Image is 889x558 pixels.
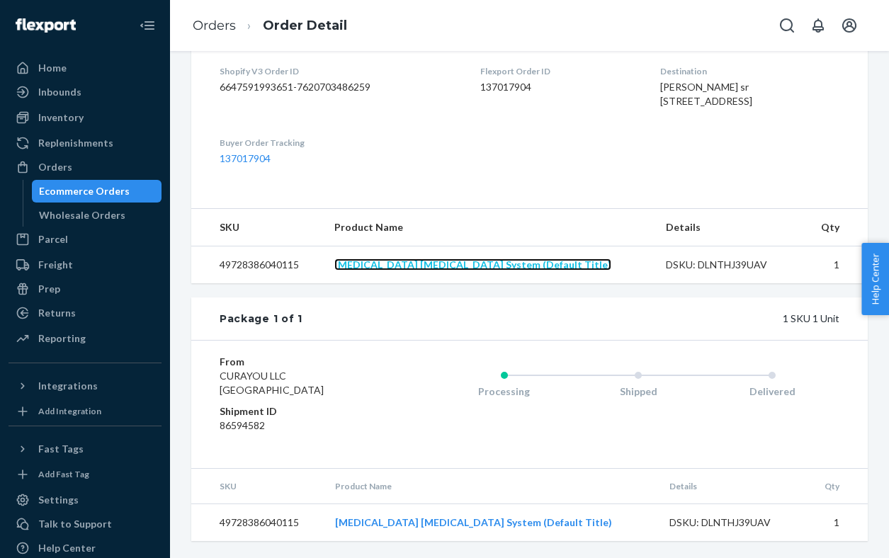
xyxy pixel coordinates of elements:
dt: Destination [660,65,839,77]
div: Talk to Support [38,517,112,531]
dd: 137017904 [480,80,638,94]
div: Prep [38,282,60,296]
div: Home [38,61,67,75]
a: Replenishments [9,132,162,154]
span: CURAYOU LLC [GEOGRAPHIC_DATA] [220,370,324,396]
a: Prep [9,278,162,300]
a: Add Fast Tag [9,466,162,483]
th: Product Name [323,209,655,246]
button: Open account menu [835,11,863,40]
th: SKU [191,469,324,504]
dt: From [220,355,380,369]
button: Help Center [861,243,889,315]
a: Inventory [9,106,162,129]
div: Help Center [38,541,96,555]
button: Open notifications [804,11,832,40]
a: Returns [9,302,162,324]
a: Parcel [9,228,162,251]
td: 49728386040115 [191,246,323,284]
div: Inventory [38,110,84,125]
div: 1 SKU 1 Unit [302,312,839,326]
div: Settings [38,493,79,507]
div: Fast Tags [38,442,84,456]
img: Flexport logo [16,18,76,33]
a: Freight [9,254,162,276]
a: Wholesale Orders [32,204,162,227]
div: Reporting [38,331,86,346]
div: Wholesale Orders [39,208,125,222]
a: Inbounds [9,81,162,103]
th: Details [658,469,807,504]
ol: breadcrumbs [181,5,358,47]
button: Open Search Box [773,11,801,40]
div: Ecommerce Orders [39,184,130,198]
td: 1 [803,246,868,284]
dt: Buyer Order Tracking [220,137,458,149]
div: Processing [437,385,571,399]
div: Parcel [38,232,68,246]
th: Qty [807,469,868,504]
div: Freight [38,258,73,272]
button: Fast Tags [9,438,162,460]
dt: Flexport Order ID [480,65,638,77]
a: Ecommerce Orders [32,180,162,203]
div: Add Fast Tag [38,468,89,480]
div: Integrations [38,379,98,393]
a: [MEDICAL_DATA] [MEDICAL_DATA] System (Default Title) [335,516,612,528]
th: Qty [803,209,868,246]
a: [MEDICAL_DATA] [MEDICAL_DATA] System (Default Title) [334,258,611,271]
td: 1 [807,504,868,542]
span: [PERSON_NAME] sr [STREET_ADDRESS] [660,81,752,107]
dd: 6647591993651-7620703486259 [220,80,458,94]
th: Details [655,209,803,246]
div: Shipped [571,385,705,399]
div: Replenishments [38,136,113,150]
dd: 86594582 [220,418,380,433]
a: Settings [9,489,162,511]
dt: Shipment ID [220,404,380,418]
div: Package 1 of 1 [220,312,302,326]
a: Talk to Support [9,513,162,535]
div: DSKU: DLNTHJ39UAV [669,516,795,530]
div: Add Integration [38,405,101,417]
a: Home [9,57,162,79]
div: Orders [38,160,72,174]
div: DSKU: DLNTHJ39UAV [666,258,792,272]
th: SKU [191,209,323,246]
th: Product Name [324,469,658,504]
div: Returns [38,306,76,320]
td: 49728386040115 [191,504,324,542]
button: Close Navigation [133,11,162,40]
a: Order Detail [263,18,347,33]
a: Orders [193,18,236,33]
a: Reporting [9,327,162,350]
a: Orders [9,156,162,178]
button: Integrations [9,375,162,397]
div: Inbounds [38,85,81,99]
a: 137017904 [220,152,271,164]
div: Delivered [706,385,839,399]
dt: Shopify V3 Order ID [220,65,458,77]
a: Add Integration [9,403,162,420]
